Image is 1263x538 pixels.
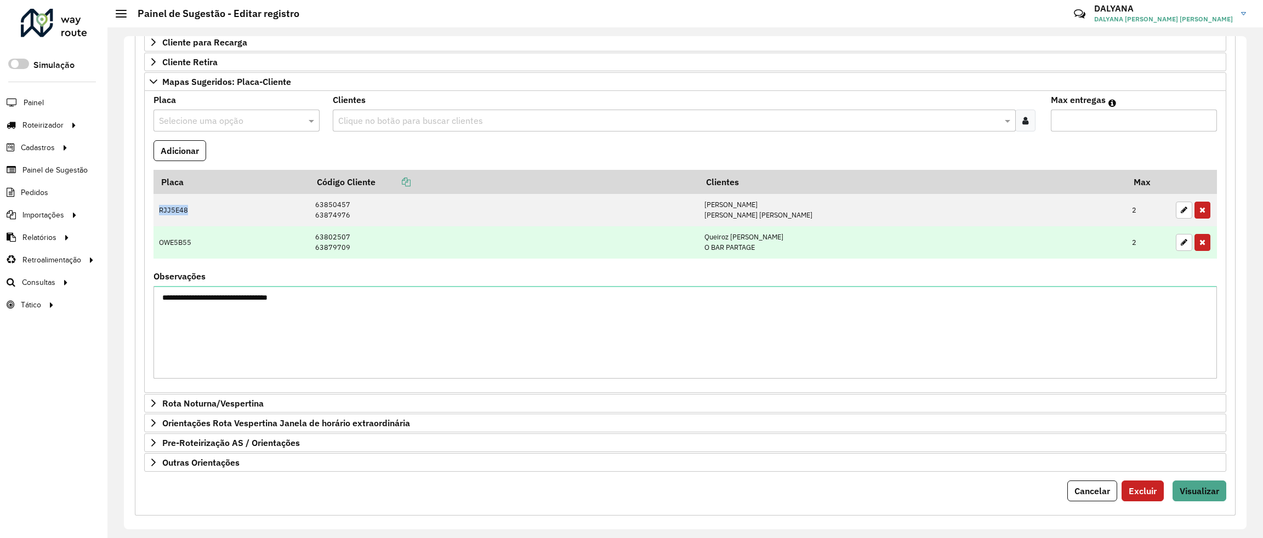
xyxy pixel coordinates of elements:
th: Max [1127,170,1170,193]
span: Painel [24,97,44,108]
th: Clientes [698,170,1126,193]
td: [PERSON_NAME] [PERSON_NAME] [PERSON_NAME] [698,193,1126,226]
button: Visualizar [1173,480,1226,501]
span: Pre-Roteirização AS / Orientações [162,438,300,447]
span: Orientações Rota Vespertina Janela de horário extraordinária [162,419,410,427]
button: Excluir [1122,480,1164,501]
span: Retroalimentação [22,254,81,266]
span: Pedidos [21,187,48,198]
span: Mapas Sugeridos: Placa-Cliente [162,77,291,86]
a: Cliente Retira [144,53,1226,71]
td: 2 [1127,193,1170,226]
td: Queiroz [PERSON_NAME] O BAR PARTAGE [698,226,1126,259]
th: Código Cliente [309,170,698,193]
td: OWE5B55 [153,226,309,259]
span: Painel de Sugestão [22,164,88,176]
label: Simulação [33,59,75,72]
span: Consultas [22,277,55,288]
a: Orientações Rota Vespertina Janela de horário extraordinária [144,414,1226,432]
th: Placa [153,170,309,193]
td: 63802507 63879709 [309,226,698,259]
label: Clientes [333,93,366,106]
em: Máximo de clientes que serão colocados na mesma rota com os clientes informados [1108,99,1116,107]
span: Excluir [1129,485,1157,496]
a: Cliente para Recarga [144,33,1226,51]
label: Observações [153,270,206,283]
span: Outras Orientações [162,458,240,467]
a: Pre-Roteirização AS / Orientações [144,433,1226,452]
h2: Painel de Sugestão - Editar registro [127,8,299,20]
span: DALYANA [PERSON_NAME] [PERSON_NAME] [1094,14,1233,24]
a: Outras Orientações [144,453,1226,472]
span: Cliente Retira [162,58,218,66]
span: Cancelar [1074,485,1110,496]
span: Rota Noturna/Vespertina [162,399,264,408]
label: Max entregas [1051,93,1106,106]
td: 2 [1127,226,1170,259]
span: Cliente para Recarga [162,38,247,47]
a: Contato Rápido [1068,2,1091,26]
span: Roteirizador [22,119,64,131]
span: Importações [22,209,64,221]
span: Relatórios [22,232,56,243]
h3: DALYANA [1094,3,1233,14]
label: Placa [153,93,176,106]
button: Adicionar [153,140,206,161]
span: Tático [21,299,41,311]
span: Cadastros [21,142,55,153]
td: 63850457 63874976 [309,193,698,226]
a: Copiar [376,176,411,187]
button: Cancelar [1067,480,1117,501]
td: RJJ5E48 [153,193,309,226]
div: Mapas Sugeridos: Placa-Cliente [144,91,1226,393]
a: Mapas Sugeridos: Placa-Cliente [144,72,1226,91]
span: Visualizar [1180,485,1219,496]
a: Rota Noturna/Vespertina [144,394,1226,413]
